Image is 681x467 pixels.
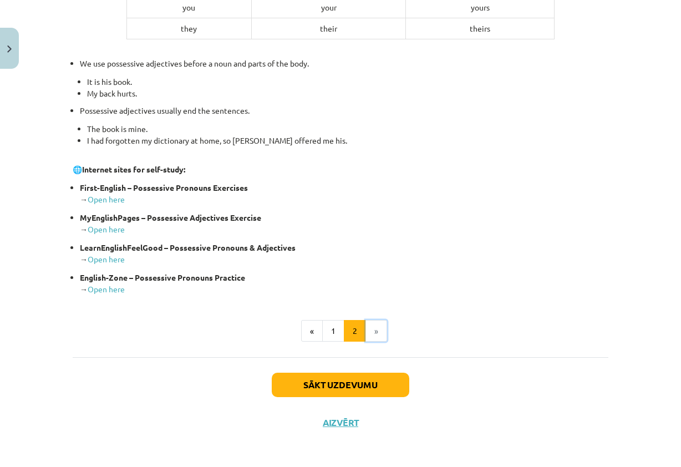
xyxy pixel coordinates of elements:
[80,182,608,205] p: →
[7,45,12,53] img: icon-close-lesson-0947bae3869378f0d4975bcd49f059093ad1ed9edebbc8119c70593378902aed.svg
[126,18,252,39] td: they
[406,18,555,39] td: theirs
[80,212,608,235] p: →
[80,242,296,252] strong: LearnEnglishFeelGood – Possessive Pronouns & Adjectives
[82,164,185,174] strong: Internet sites for self-study:
[88,224,125,234] a: Open here
[88,284,125,294] a: Open here
[344,320,366,342] button: 2
[73,320,608,342] nav: Page navigation example
[87,123,608,135] li: The book is mine.
[80,212,261,222] strong: MyEnglishPages – Possessive Adjectives Exercise
[80,58,608,69] p: We use possessive adjectives before a noun and parts of the body.
[80,272,608,295] p: →
[87,76,608,88] li: It is his book.
[301,320,323,342] button: «
[80,105,608,116] p: Possessive adjectives usually end the sentences.
[319,417,362,428] button: Aizvērt
[80,272,245,282] strong: English-Zone – Possessive Pronouns Practice
[80,242,608,265] p: →
[73,152,608,175] p: 🌐
[80,182,248,192] strong: First-English – Possessive Pronouns Exercises
[252,18,406,39] td: their
[322,320,344,342] button: 1
[88,254,125,264] a: Open here
[272,373,409,397] button: Sākt uzdevumu
[87,88,608,99] li: My back hurts.
[88,194,125,204] a: Open here
[87,135,608,146] li: I had forgotten my dictionary at home, so [PERSON_NAME] offered me his.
